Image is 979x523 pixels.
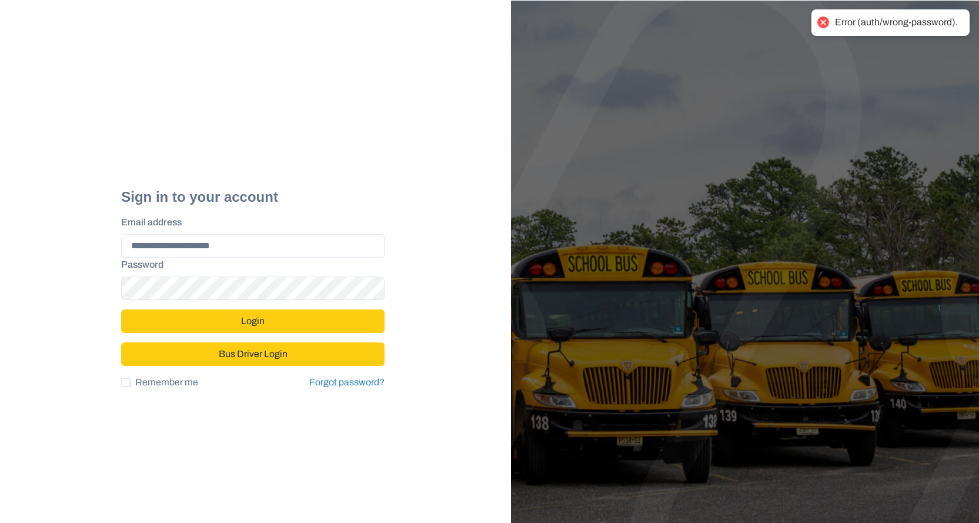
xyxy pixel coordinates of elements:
[121,344,385,354] a: Bus Driver Login
[121,309,385,333] button: Login
[309,377,385,387] a: Forgot password?
[835,16,958,29] div: Error (auth/wrong-password).
[121,342,385,366] button: Bus Driver Login
[121,189,385,206] h2: Sign in to your account
[309,375,385,389] a: Forgot password?
[121,258,377,272] label: Password
[135,375,198,389] span: Remember me
[121,215,377,229] label: Email address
